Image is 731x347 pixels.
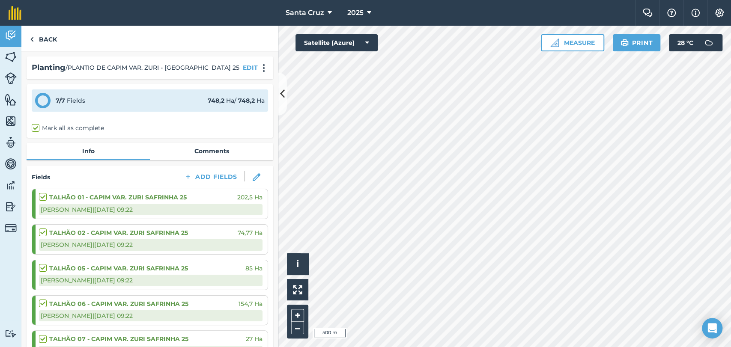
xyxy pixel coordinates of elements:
[291,309,304,322] button: +
[259,64,269,72] img: svg+xml;base64,PHN2ZyB4bWxucz0iaHR0cDovL3d3dy53My5vcmcvMjAwMC9zdmciIHdpZHRoPSIyMCIgaGVpZ2h0PSIyNC...
[208,97,224,104] strong: 748,2
[49,228,188,237] strong: TALHÃO 02 - CAPIM VAR. ZURI SAFRINHA 25
[550,39,559,47] img: Ruler icon
[5,157,17,170] img: svg+xml;base64,PD94bWwgdmVyc2lvbj0iMS4wIiBlbmNvZGluZz0idXRmLTgiPz4KPCEtLSBHZW5lcmF0b3I6IEFkb2JlIE...
[691,8,700,18] img: svg+xml;base64,PHN2ZyB4bWxucz0iaHR0cDovL3d3dy53My5vcmcvMjAwMC9zdmciIHdpZHRoPSIxNyIgaGVpZ2h0PSIxNy...
[32,172,50,182] h4: Fields
[237,193,263,202] span: 202,5 Ha
[49,334,188,344] strong: TALHÃO 07 - CAPIM VAR. ZURI SAFRINHA 25
[642,9,653,17] img: Two speech bubbles overlapping with the left bubble in the forefront
[150,143,273,159] a: Comments
[621,38,629,48] img: svg+xml;base64,PHN2ZyB4bWxucz0iaHR0cDovL3d3dy53My5vcmcvMjAwMC9zdmciIHdpZHRoPSIxOSIgaGVpZ2h0PSIyNC...
[243,63,258,72] button: EDIT
[49,299,188,308] strong: TALHÃO 06 - CAPIM VAR. ZURI SAFRINHA 25
[253,173,260,181] img: svg+xml;base64,PHN2ZyB3aWR0aD0iMTgiIGhlaWdodD0iMTgiIHZpZXdCb3g9IjAgMCAxOCAxOCIgZmlsbD0ibm9uZSIgeG...
[5,136,17,149] img: svg+xml;base64,PD94bWwgdmVyc2lvbj0iMS4wIiBlbmNvZGluZz0idXRmLTgiPz4KPCEtLSBHZW5lcmF0b3I6IEFkb2JlIE...
[5,222,17,234] img: svg+xml;base64,PD94bWwgdmVyc2lvbj0iMS4wIiBlbmNvZGluZz0idXRmLTgiPz4KPCEtLSBHZW5lcmF0b3I6IEFkb2JlIE...
[285,8,324,18] span: Santa Cruz
[5,115,17,128] img: svg+xml;base64,PHN2ZyB4bWxucz0iaHR0cDovL3d3dy53My5vcmcvMjAwMC9zdmciIHdpZHRoPSI1NiIgaGVpZ2h0PSI2MC...
[39,204,263,215] div: [PERSON_NAME] | [DATE] 09:22
[613,34,661,51] button: Print
[293,285,302,294] img: Four arrows, one pointing top left, one top right, one bottom right and the last bottom left
[32,62,66,74] h2: Planting
[5,329,17,338] img: svg+xml;base64,PD94bWwgdmVyc2lvbj0iMS4wIiBlbmNvZGluZz0idXRmLTgiPz4KPCEtLSBHZW5lcmF0b3I6IEFkb2JlIE...
[669,34,722,51] button: 28 °C
[238,228,263,237] span: 74,77 Ha
[39,310,263,321] div: [PERSON_NAME] | [DATE] 09:22
[347,8,363,18] span: 2025
[291,322,304,334] button: –
[296,258,299,269] span: i
[714,9,725,17] img: A cog icon
[49,193,187,202] strong: TALHÃO 01 - CAPIM VAR. ZURI SAFRINHA 25
[56,96,85,105] div: Fields
[700,34,717,51] img: svg+xml;base64,PD94bWwgdmVyc2lvbj0iMS4wIiBlbmNvZGluZz0idXRmLTgiPz4KPCEtLSBHZW5lcmF0b3I6IEFkb2JlIE...
[5,200,17,213] img: svg+xml;base64,PD94bWwgdmVyc2lvbj0iMS4wIiBlbmNvZGluZz0idXRmLTgiPz4KPCEtLSBHZW5lcmF0b3I6IEFkb2JlIE...
[27,143,150,159] a: Info
[208,96,265,105] div: Ha / Ha
[541,34,604,51] button: Measure
[246,334,263,344] span: 27 Ha
[21,26,66,51] a: Back
[666,9,677,17] img: A question mark icon
[5,179,17,192] img: svg+xml;base64,PD94bWwgdmVyc2lvbj0iMS4wIiBlbmNvZGluZz0idXRmLTgiPz4KPCEtLSBHZW5lcmF0b3I6IEFkb2JlIE...
[9,6,21,20] img: fieldmargin Logo
[5,50,17,63] img: svg+xml;base64,PHN2ZyB4bWxucz0iaHR0cDovL3d3dy53My5vcmcvMjAwMC9zdmciIHdpZHRoPSI1NiIgaGVpZ2h0PSI2MC...
[702,318,722,338] div: Open Intercom Messenger
[177,171,244,183] button: Add Fields
[295,34,378,51] button: Satellite (Azure)
[39,239,263,250] div: [PERSON_NAME] | [DATE] 09:22
[238,97,255,104] strong: 748,2
[5,72,17,84] img: svg+xml;base64,PD94bWwgdmVyc2lvbj0iMS4wIiBlbmNvZGluZz0idXRmLTgiPz4KPCEtLSBHZW5lcmF0b3I6IEFkb2JlIE...
[32,124,104,133] label: Mark all as complete
[239,299,263,308] span: 154,7 Ha
[66,63,239,72] span: / PLANTIO DE CAPIM VAR. ZURI - [GEOGRAPHIC_DATA] 25
[245,264,263,273] span: 85 Ha
[5,93,17,106] img: svg+xml;base64,PHN2ZyB4bWxucz0iaHR0cDovL3d3dy53My5vcmcvMjAwMC9zdmciIHdpZHRoPSI1NiIgaGVpZ2h0PSI2MC...
[49,264,188,273] strong: TALHÃO 05 - CAPIM VAR. ZURI SAFRINHA 25
[30,34,34,44] img: svg+xml;base64,PHN2ZyB4bWxucz0iaHR0cDovL3d3dy53My5vcmcvMjAwMC9zdmciIHdpZHRoPSI5IiBoZWlnaHQ9IjI0Ii...
[56,97,65,104] strong: 7 / 7
[5,29,17,42] img: svg+xml;base64,PD94bWwgdmVyc2lvbj0iMS4wIiBlbmNvZGluZz0idXRmLTgiPz4KPCEtLSBHZW5lcmF0b3I6IEFkb2JlIE...
[677,34,693,51] span: 28 ° C
[39,275,263,286] div: [PERSON_NAME] | [DATE] 09:22
[287,253,308,275] button: i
